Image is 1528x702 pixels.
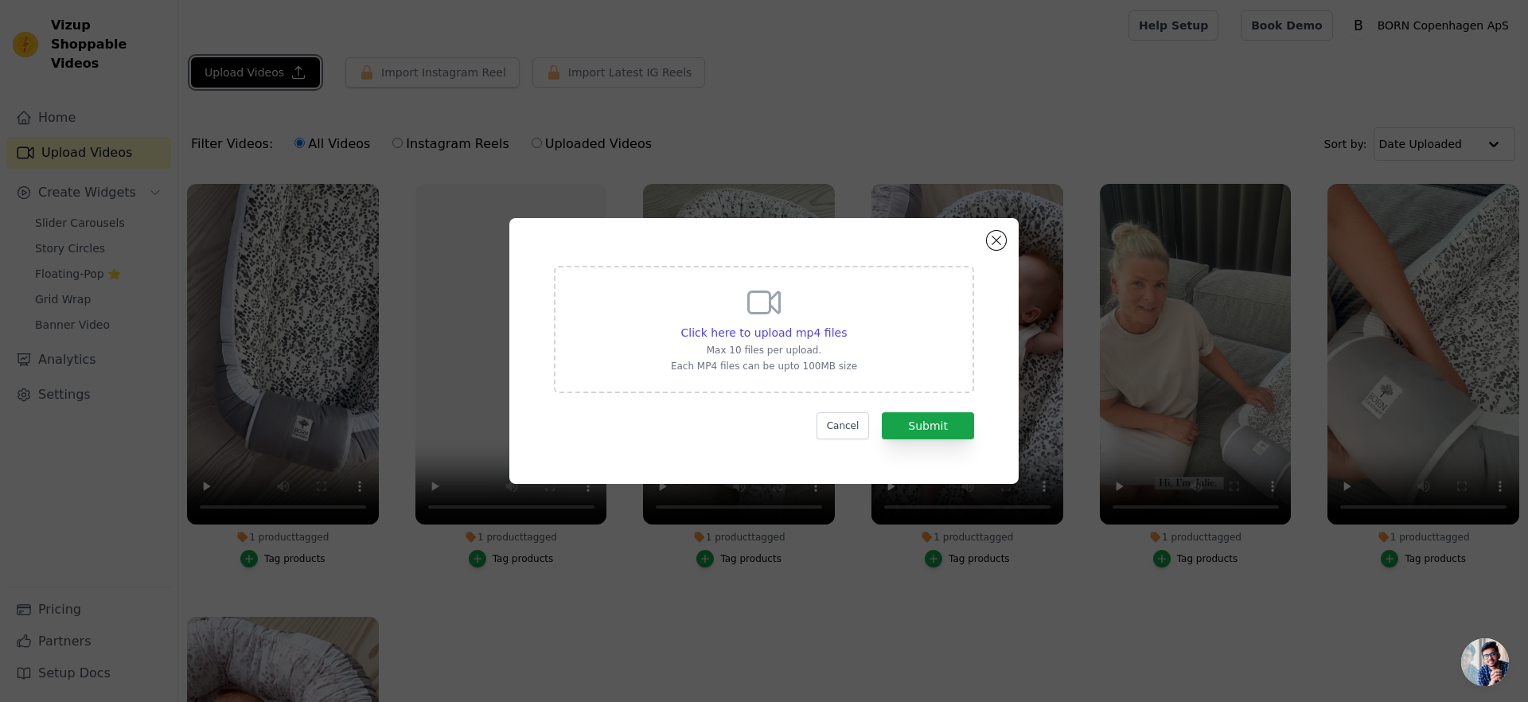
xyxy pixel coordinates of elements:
p: Each MP4 files can be upto 100MB size [671,360,857,372]
span: Click here to upload mp4 files [681,326,848,339]
a: Open chat [1461,638,1509,686]
button: Submit [882,412,974,439]
button: Cancel [817,412,870,439]
button: Close modal [987,231,1006,250]
p: Max 10 files per upload. [671,344,857,357]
